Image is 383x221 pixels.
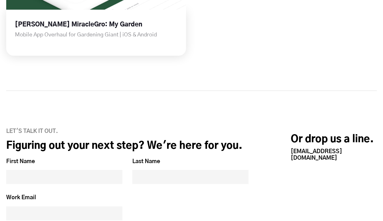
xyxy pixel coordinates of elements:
a: [EMAIL_ADDRESS][DOMAIN_NAME] [291,149,342,161]
span: Mobile App Overhaul for Gardening Giant | iOS & Android [15,32,157,38]
h6: Let's talk it out. [6,128,248,135]
h2: Or drop us a line. [291,133,377,145]
a: [PERSON_NAME] MiracleGro: My Garden [15,21,142,28]
h2: Figuring out your next step? We're here for you. [6,139,248,152]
